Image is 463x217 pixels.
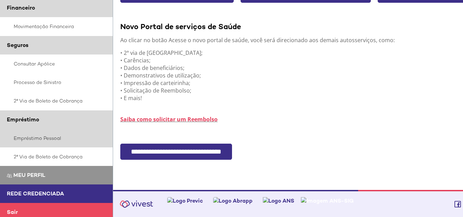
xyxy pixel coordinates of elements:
[7,208,18,216] span: Sair
[120,116,218,123] a: Saiba como solicitar um Reembolso
[7,116,39,123] span: Empréstimo
[167,197,203,204] img: Logo Previc
[301,197,354,204] img: Imagem ANS-SIG
[7,4,35,11] span: Financeiro
[7,173,12,178] img: Meu perfil
[7,190,64,197] span: Rede Credenciada
[213,197,253,204] img: Logo Abrapp
[116,196,157,212] img: Vivest
[263,197,294,204] img: Logo ANS
[7,41,28,49] span: Seguros
[113,190,463,217] footer: Vivest
[13,171,45,179] span: Meu perfil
